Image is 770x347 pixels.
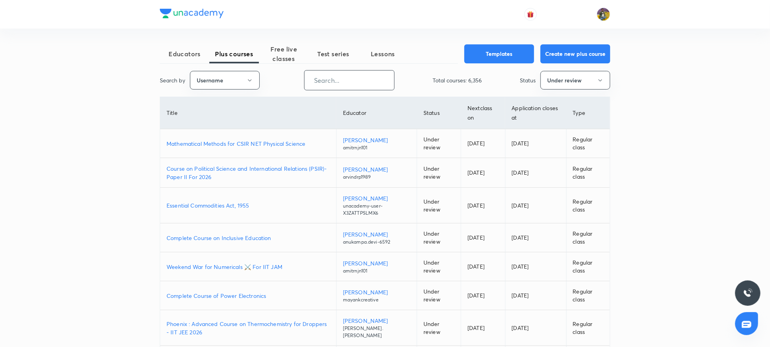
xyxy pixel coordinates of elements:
[597,8,610,21] img: sajan k
[160,76,185,84] p: Search by
[343,165,410,173] p: [PERSON_NAME]
[343,325,410,339] p: [PERSON_NAME].[PERSON_NAME]
[160,9,224,20] a: Company Logo
[167,164,330,181] a: Course on Political Science and International Relations (PSIR)-Paper II For 2026
[461,158,505,188] td: [DATE]
[540,44,610,63] button: Create new plus course
[343,316,410,339] a: [PERSON_NAME][PERSON_NAME].[PERSON_NAME]
[343,296,410,303] p: mayankcreative
[461,310,505,346] td: [DATE]
[505,97,566,129] th: Application closes at
[343,316,410,325] p: [PERSON_NAME]
[520,76,536,84] p: Status
[461,281,505,310] td: [DATE]
[308,49,358,59] span: Test series
[417,252,461,281] td: Under review
[505,252,566,281] td: [DATE]
[343,259,410,267] p: [PERSON_NAME]
[417,129,461,158] td: Under review
[417,223,461,252] td: Under review
[160,9,224,18] img: Company Logo
[461,223,505,252] td: [DATE]
[343,136,410,151] a: [PERSON_NAME]amitrnjn101
[343,259,410,275] a: [PERSON_NAME]amitrnjn101
[167,139,330,148] a: Mathematical Methods for CSIR NET Physical Science
[417,281,461,310] td: Under review
[336,97,417,129] th: Educator
[343,165,410,181] a: [PERSON_NAME]arvindrp1989
[566,188,610,223] td: Regular class
[209,49,259,59] span: Plus courses
[343,194,410,217] a: [PERSON_NAME]unacademy-user-X3ZATTPSLMX6
[505,281,566,310] td: [DATE]
[566,223,610,252] td: Regular class
[167,320,330,336] a: Phoenix : Advanced Course on Thermochemistry for Droppers - IIT JEE 2026
[167,263,330,271] a: Weekend War for Numericals ⚔️ For IIT JAM
[343,230,410,246] a: [PERSON_NAME]anukampa.devi-6592
[461,252,505,281] td: [DATE]
[167,292,330,300] a: Complete Course of Power Electronics
[305,70,394,90] input: Search...
[343,136,410,144] p: [PERSON_NAME]
[540,71,610,90] button: Under review
[505,158,566,188] td: [DATE]
[417,310,461,346] td: Under review
[160,97,336,129] th: Title
[343,202,410,217] p: unacademy-user-X3ZATTPSLMX6
[190,71,260,90] button: Username
[527,11,534,18] img: avatar
[417,97,461,129] th: Status
[505,188,566,223] td: [DATE]
[343,288,410,296] p: [PERSON_NAME]
[505,310,566,346] td: [DATE]
[343,230,410,238] p: [PERSON_NAME]
[566,281,610,310] td: Regular class
[259,44,308,63] span: Free live classes
[343,267,410,275] p: amitrnjn101
[461,188,505,223] td: [DATE]
[464,44,534,63] button: Templates
[343,238,410,246] p: anukampa.devi-6592
[167,234,330,242] a: Complete Course on Inclusive Education
[417,158,461,188] td: Under review
[743,288,753,298] img: ttu
[505,223,566,252] td: [DATE]
[566,97,610,129] th: Type
[566,310,610,346] td: Regular class
[433,76,482,84] p: Total courses: 6,356
[160,49,209,59] span: Educators
[461,97,505,129] th: Next class on
[343,194,410,202] p: [PERSON_NAME]
[167,201,330,210] a: Essential Commodities Act, 1955
[505,129,566,158] td: [DATE]
[566,252,610,281] td: Regular class
[343,288,410,303] a: [PERSON_NAME]mayankcreative
[417,188,461,223] td: Under review
[524,8,537,21] button: avatar
[461,129,505,158] td: [DATE]
[343,144,410,151] p: amitrnjn101
[566,129,610,158] td: Regular class
[358,49,408,59] span: Lessons
[566,158,610,188] td: Regular class
[343,173,410,181] p: arvindrp1989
